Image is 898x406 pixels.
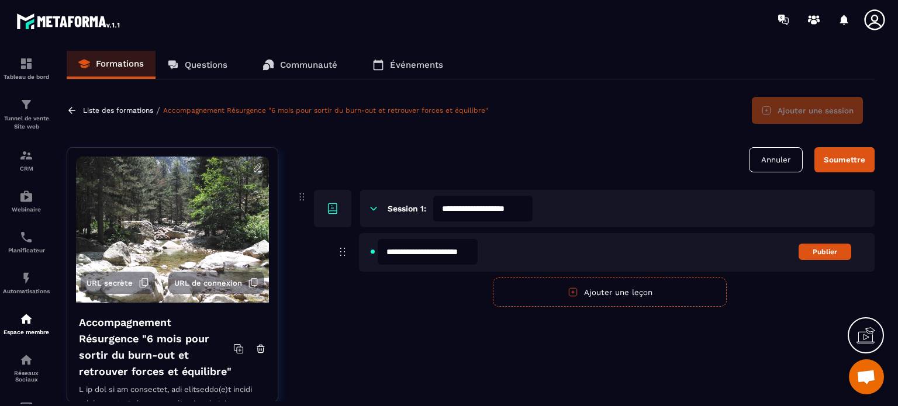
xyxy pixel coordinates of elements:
img: formation [19,57,33,71]
a: schedulerschedulerPlanificateur [3,221,50,262]
p: Événements [390,60,443,70]
p: CRM [3,165,50,172]
a: automationsautomationsEspace membre [3,303,50,344]
a: Formations [67,51,156,79]
p: Tableau de bord [3,74,50,80]
button: Ajouter une session [752,97,863,124]
p: Réseaux Sociaux [3,370,50,383]
img: social-network [19,353,33,367]
p: Tunnel de vente Site web [3,114,50,131]
img: automations [19,189,33,203]
p: Questions [185,60,227,70]
p: Automatisations [3,288,50,294]
h6: Session 1: [388,204,426,213]
a: formationformationCRM [3,140,50,181]
img: formation [19,148,33,162]
img: formation [19,98,33,112]
div: Soumettre [824,155,865,164]
img: automations [19,312,33,326]
img: logo [16,11,122,32]
button: URL secrète [81,272,155,294]
span: URL de connexion [174,279,242,287]
div: Ouvrir le chat [849,359,884,394]
img: scheduler [19,230,33,244]
button: URL de connexion [168,272,264,294]
span: / [156,105,160,116]
button: Annuler [749,147,803,172]
img: automations [19,271,33,285]
a: formationformationTableau de bord [3,48,50,89]
button: Ajouter une leçon [493,277,727,307]
a: Questions [156,51,239,79]
button: Soumettre [814,147,875,172]
a: Événements [361,51,455,79]
p: Planificateur [3,247,50,254]
button: Publier [799,244,851,260]
img: background [76,157,269,303]
span: URL secrète [87,279,133,287]
p: Espace membre [3,329,50,335]
a: automationsautomationsAutomatisations [3,262,50,303]
a: Liste des formations [83,106,153,114]
a: formationformationTunnel de vente Site web [3,89,50,140]
a: Accompagnement Résurgence "6 mois pour sortir du burn-out et retrouver forces et équilibre" [163,106,488,114]
h4: Accompagnement Résurgence "6 mois pour sortir du burn-out et retrouver forces et équilibre" [79,314,233,380]
a: automationsautomationsWebinaire [3,181,50,221]
a: social-networksocial-networkRéseaux Sociaux [3,344,50,391]
p: Formations [96,58,144,69]
a: Communauté [251,51,349,79]
p: Webinaire [3,206,50,213]
p: Communauté [280,60,337,70]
